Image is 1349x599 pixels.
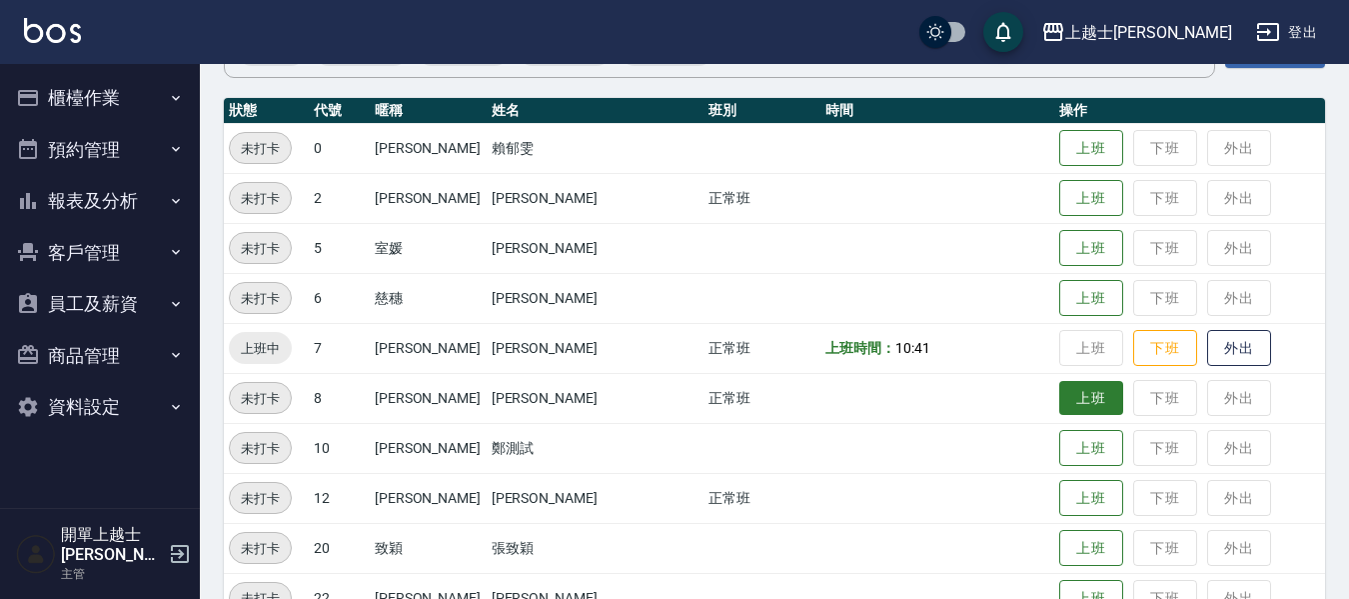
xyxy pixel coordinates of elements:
td: [PERSON_NAME] [487,373,704,423]
button: 預約管理 [8,124,192,176]
p: 主管 [61,565,163,583]
button: 上班 [1059,180,1123,217]
button: 上班 [1059,230,1123,267]
td: 5 [309,223,370,273]
td: [PERSON_NAME] [370,473,487,523]
td: 正常班 [703,473,820,523]
span: 10:41 [895,340,930,356]
button: 員工及薪資 [8,278,192,330]
td: 6 [309,273,370,323]
td: 20 [309,523,370,573]
td: 正常班 [703,373,820,423]
td: 正常班 [703,173,820,223]
img: Logo [24,18,81,43]
td: [PERSON_NAME] [370,173,487,223]
th: 姓名 [487,98,704,124]
span: 未打卡 [230,538,291,559]
span: 未打卡 [230,388,291,409]
span: 未打卡 [230,238,291,259]
td: 2 [309,173,370,223]
td: 慈穗 [370,273,487,323]
button: 外出 [1207,330,1271,367]
h5: 開單上越士[PERSON_NAME] [61,525,163,565]
td: 12 [309,473,370,523]
button: 上班 [1059,480,1123,517]
span: 未打卡 [230,138,291,159]
td: 鄭測試 [487,423,704,473]
td: [PERSON_NAME] [487,473,704,523]
button: 上班 [1059,130,1123,167]
td: [PERSON_NAME] [487,273,704,323]
button: save [983,12,1023,52]
td: 賴郁雯 [487,123,704,173]
button: 上越士[PERSON_NAME] [1033,12,1240,53]
th: 暱稱 [370,98,487,124]
button: 上班 [1059,381,1123,416]
b: 上班時間： [825,340,895,356]
th: 狀態 [224,98,309,124]
button: 客戶管理 [8,227,192,279]
td: 正常班 [703,323,820,373]
td: [PERSON_NAME] [487,323,704,373]
span: 上班中 [229,338,292,359]
button: 上班 [1059,430,1123,467]
button: 資料設定 [8,381,192,433]
span: 未打卡 [230,188,291,209]
td: [PERSON_NAME] [370,373,487,423]
span: 未打卡 [230,288,291,309]
span: 未打卡 [230,488,291,509]
td: 8 [309,373,370,423]
img: Person [16,534,56,574]
td: 0 [309,123,370,173]
td: 7 [309,323,370,373]
td: [PERSON_NAME] [487,223,704,273]
td: 張致穎 [487,523,704,573]
button: 商品管理 [8,330,192,382]
button: 下班 [1133,330,1197,367]
th: 班別 [703,98,820,124]
td: [PERSON_NAME] [370,123,487,173]
td: 室媛 [370,223,487,273]
th: 時間 [820,98,1054,124]
button: 上班 [1059,280,1123,317]
td: [PERSON_NAME] [487,173,704,223]
button: 登出 [1248,14,1325,51]
div: 上越士[PERSON_NAME] [1065,20,1232,45]
span: 未打卡 [230,438,291,459]
button: 櫃檯作業 [8,72,192,124]
button: 報表及分析 [8,175,192,227]
td: [PERSON_NAME] [370,423,487,473]
th: 代號 [309,98,370,124]
td: [PERSON_NAME] [370,323,487,373]
button: 上班 [1059,530,1123,567]
th: 操作 [1054,98,1325,124]
td: 致穎 [370,523,487,573]
td: 10 [309,423,370,473]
